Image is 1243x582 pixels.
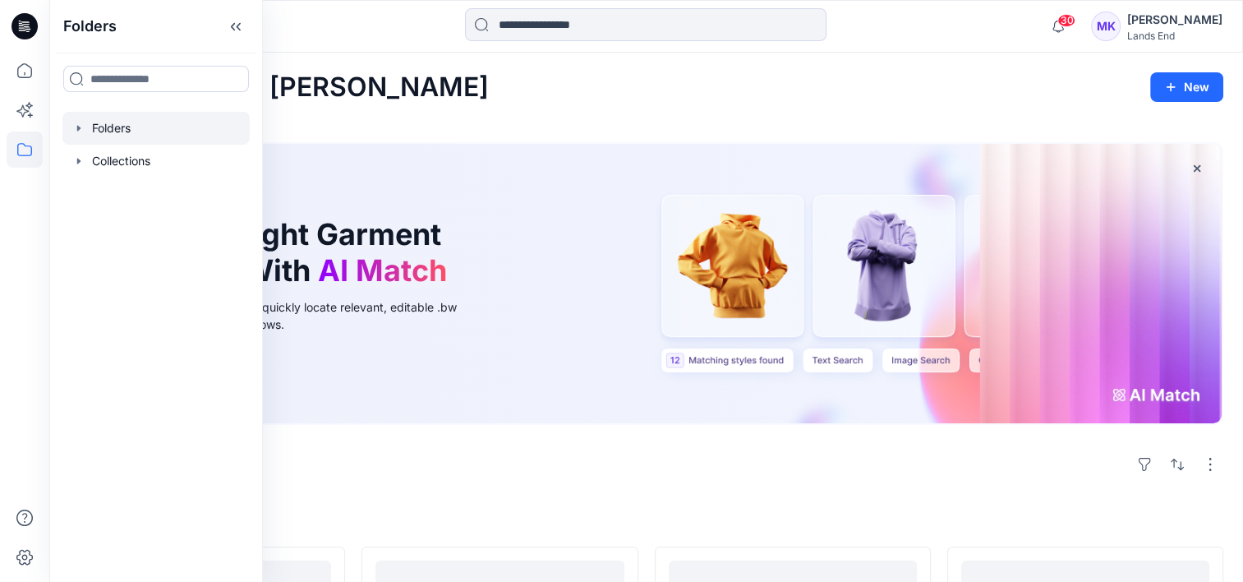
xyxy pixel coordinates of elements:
[1057,14,1075,27] span: 30
[1127,10,1222,30] div: [PERSON_NAME]
[110,298,480,333] div: Use text or image search to quickly locate relevant, editable .bw files for faster design workflows.
[318,252,447,289] span: AI Match
[69,510,1223,530] h4: Styles
[1127,30,1222,42] div: Lands End
[69,72,489,103] h2: Welcome back, [PERSON_NAME]
[1150,72,1223,102] button: New
[1091,12,1121,41] div: MK
[110,217,455,288] h1: Find the Right Garment Instantly With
